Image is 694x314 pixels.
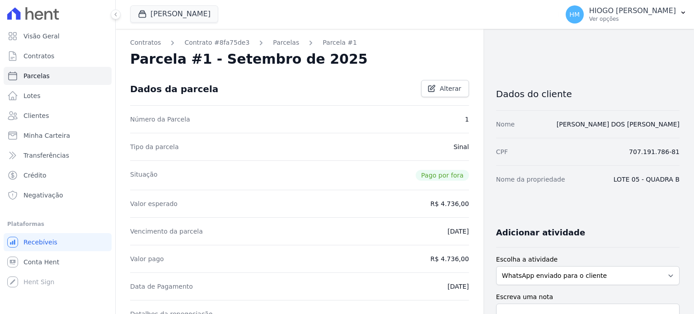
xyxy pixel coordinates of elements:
h3: Dados do cliente [496,89,680,99]
dt: Vencimento da parcela [130,227,203,236]
a: Parcelas [4,67,112,85]
span: Alterar [440,84,461,93]
dt: Situação [130,170,158,181]
p: Ver opções [589,15,676,23]
a: Recebíveis [4,233,112,251]
a: Crédito [4,166,112,184]
p: HIOGO [PERSON_NAME] [589,6,676,15]
dt: CPF [496,147,508,156]
span: Minha Carteira [23,131,70,140]
dd: [DATE] [447,282,469,291]
span: HM [569,11,580,18]
span: Conta Hent [23,258,59,267]
dt: Data de Pagamento [130,282,193,291]
a: Conta Hent [4,253,112,271]
span: Lotes [23,91,41,100]
span: Negativação [23,191,63,200]
a: Alterar [421,80,469,97]
a: Negativação [4,186,112,204]
a: Contrato #8fa75de3 [184,38,249,47]
dd: 707.191.786-81 [629,147,680,156]
dd: LOTE 05 - QUADRA B [614,175,680,184]
span: Recebíveis [23,238,57,247]
nav: Breadcrumb [130,38,469,47]
dd: Sinal [454,142,469,151]
a: Visão Geral [4,27,112,45]
dt: Nome [496,120,515,129]
dd: R$ 4.736,00 [430,199,469,208]
a: Transferências [4,146,112,164]
a: Contratos [4,47,112,65]
a: Parcelas [273,38,299,47]
dt: Valor pago [130,254,164,263]
span: Contratos [23,52,54,61]
a: [PERSON_NAME] DOS [PERSON_NAME] [557,121,680,128]
h2: Parcela #1 - Setembro de 2025 [130,51,368,67]
dd: R$ 4.736,00 [430,254,469,263]
div: Plataformas [7,219,108,230]
a: Minha Carteira [4,127,112,145]
a: Clientes [4,107,112,125]
label: Escreva uma nota [496,292,680,302]
dt: Valor esperado [130,199,178,208]
span: Pago por fora [416,170,469,181]
a: Parcela #1 [323,38,357,47]
span: Parcelas [23,71,50,80]
a: Lotes [4,87,112,105]
dd: [DATE] [447,227,469,236]
button: HM HIOGO [PERSON_NAME] Ver opções [558,2,694,27]
h3: Adicionar atividade [496,227,585,238]
a: Contratos [130,38,161,47]
span: Transferências [23,151,69,160]
span: Clientes [23,111,49,120]
dt: Nome da propriedade [496,175,565,184]
dt: Tipo da parcela [130,142,179,151]
span: Visão Geral [23,32,60,41]
label: Escolha a atividade [496,255,680,264]
dt: Número da Parcela [130,115,190,124]
div: Dados da parcela [130,84,218,94]
button: [PERSON_NAME] [130,5,218,23]
dd: 1 [465,115,469,124]
span: Crédito [23,171,47,180]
